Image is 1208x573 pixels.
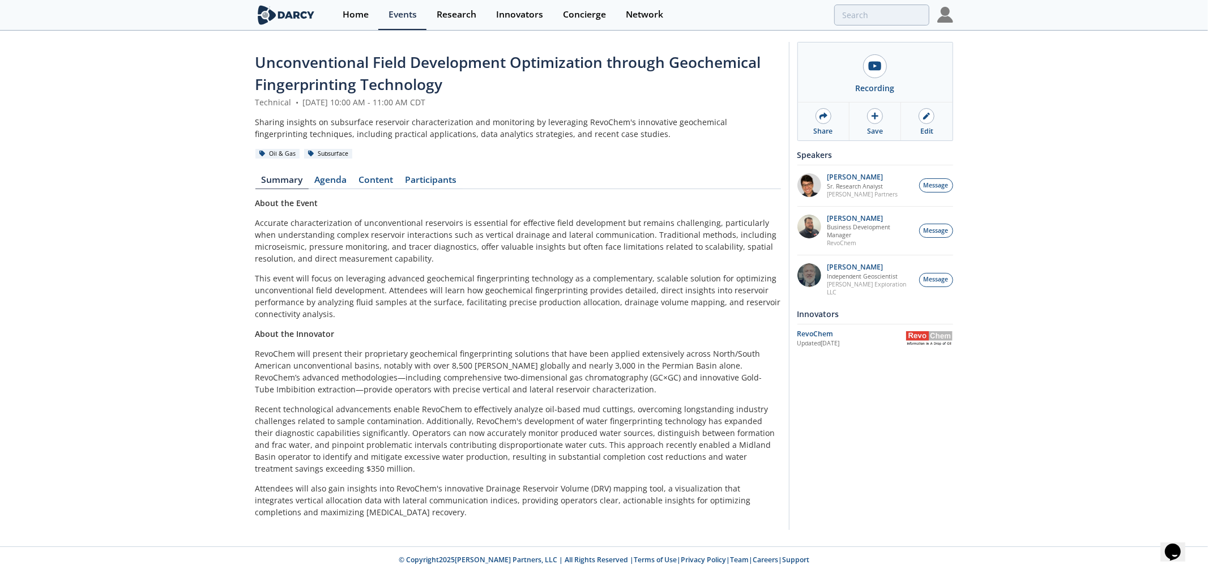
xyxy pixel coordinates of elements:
div: Speakers [797,145,953,165]
a: Participants [399,176,463,189]
div: Subsurface [304,149,353,159]
div: Share [814,126,833,136]
strong: About the Innovator [255,328,335,339]
a: Recording [798,42,953,102]
img: 2k2ez1SvSiOh3gKHmcgF [797,215,821,238]
div: Technical [DATE] 10:00 AM - 11:00 AM CDT [255,96,781,108]
p: Attendees will also gain insights into RevoChem's innovative Drainage Reservoir Volume (DRV) mapp... [255,482,781,518]
div: Save [867,126,883,136]
img: RevoChem [906,331,953,345]
div: Research [437,10,476,19]
button: Message [919,178,953,193]
img: 790b61d6-77b3-4134-8222-5cb555840c93 [797,263,821,287]
div: Home [343,10,369,19]
a: RevoChem Updated[DATE] RevoChem [797,328,953,348]
iframe: chat widget [1160,528,1197,562]
img: logo-wide.svg [255,5,317,25]
img: pfbUXw5ZTiaeWmDt62ge [797,173,821,197]
button: Message [919,273,953,287]
span: Message [924,275,949,284]
a: Agenda [309,176,353,189]
a: Edit [901,102,952,140]
p: Accurate characterization of unconventional reservoirs is essential for effective field developme... [255,217,781,264]
div: Recording [856,82,895,94]
div: Events [389,10,417,19]
p: [PERSON_NAME] [827,215,913,223]
p: © Copyright 2025 [PERSON_NAME] Partners, LLC | All Rights Reserved | | | | | [185,555,1023,565]
span: Message [924,226,949,236]
a: Privacy Policy [681,555,726,565]
a: Content [353,176,399,189]
span: • [294,97,301,108]
div: Innovators [797,304,953,324]
p: RevoChem [827,239,913,247]
p: RevoChem will present their proprietary geochemical fingerprinting solutions that have been appli... [255,348,781,395]
p: Independent Geoscientist [827,272,913,280]
p: Recent technological advancements enable RevoChem to effectively analyze oil-based mud cuttings, ... [255,403,781,474]
a: Terms of Use [634,555,677,565]
a: Support [782,555,809,565]
p: [PERSON_NAME] Exploration LLC [827,280,913,296]
div: Updated [DATE] [797,339,906,348]
button: Message [919,224,953,238]
div: RevoChem [797,329,906,339]
span: Message [924,181,949,190]
p: [PERSON_NAME] [827,173,898,181]
div: Innovators [496,10,543,19]
img: Profile [937,7,953,23]
a: Summary [255,176,309,189]
div: Oil & Gas [255,149,300,159]
p: Sr. Research Analyst [827,182,898,190]
strong: About the Event [255,198,318,208]
div: Concierge [563,10,606,19]
span: Unconventional Field Development Optimization through Geochemical Fingerprinting Technology [255,52,761,95]
div: Sharing insights on subsurface reservoir characterization and monitoring by leveraging RevoChem's... [255,116,781,140]
a: Team [730,555,749,565]
a: Careers [753,555,778,565]
p: This event will focus on leveraging advanced geochemical fingerprinting technology as a complemen... [255,272,781,320]
div: Edit [920,126,933,136]
p: [PERSON_NAME] Partners [827,190,898,198]
p: Business Development Manager [827,223,913,239]
input: Advanced Search [834,5,929,25]
div: Network [626,10,663,19]
p: [PERSON_NAME] [827,263,913,271]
